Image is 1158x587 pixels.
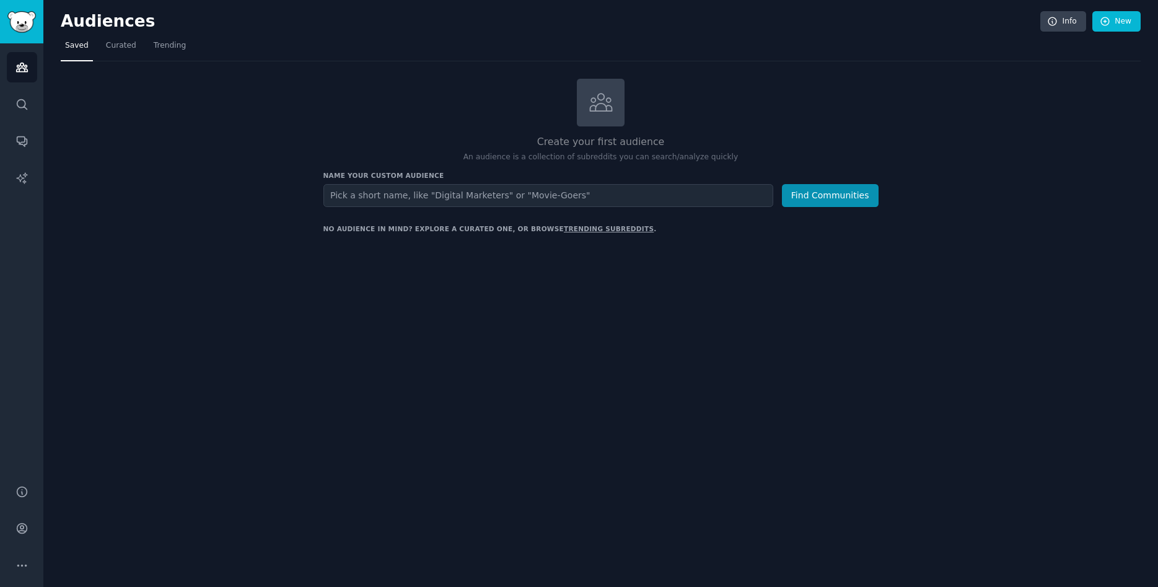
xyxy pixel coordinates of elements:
div: No audience in mind? Explore a curated one, or browse . [323,224,657,233]
p: An audience is a collection of subreddits you can search/analyze quickly [323,152,879,163]
span: Trending [154,40,186,51]
span: Saved [65,40,89,51]
a: Curated [102,36,141,61]
h2: Create your first audience [323,135,879,150]
a: New [1092,11,1141,32]
a: Saved [61,36,93,61]
img: GummySearch logo [7,11,36,33]
a: Trending [149,36,190,61]
a: Info [1040,11,1086,32]
h3: Name your custom audience [323,171,879,180]
span: Curated [106,40,136,51]
h2: Audiences [61,12,1040,32]
input: Pick a short name, like "Digital Marketers" or "Movie-Goers" [323,184,773,207]
a: trending subreddits [564,225,654,232]
button: Find Communities [782,184,879,207]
